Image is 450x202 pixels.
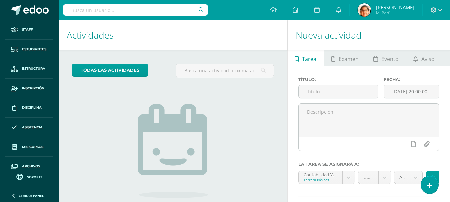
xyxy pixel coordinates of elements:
span: Mi Perfil [376,10,414,16]
a: Estudiantes [5,40,53,59]
div: Tercero Básicos [304,177,338,182]
span: Evento [381,51,399,67]
img: 83dcd1ae463a5068b4a108754592b4a9.png [358,3,371,17]
a: Evento [366,50,406,66]
span: Soporte [27,175,43,179]
span: Cerrar panel [19,193,44,198]
input: Fecha de entrega [384,85,439,98]
span: Mis cursos [22,144,43,150]
h1: Actividades [67,20,279,50]
a: Unidad 4 [358,171,391,184]
span: Examen [339,51,359,67]
span: Archivos [22,164,40,169]
img: no_activities.png [138,104,208,198]
span: Asistencia [22,125,43,130]
a: Actitudes (10.0%) [394,171,422,184]
span: Actitudes (10.0%) [399,171,405,184]
a: Examen [324,50,366,66]
span: [PERSON_NAME] [376,4,414,11]
a: Soporte [8,172,51,181]
h1: Nueva actividad [296,20,442,50]
a: Archivos [5,157,53,176]
input: Busca un usuario... [63,4,208,16]
a: Inscripción [5,79,53,98]
a: Asistencia [5,118,53,137]
input: Título [299,85,378,98]
a: Disciplina [5,98,53,118]
span: Estructura [22,66,45,71]
span: Estudiantes [22,47,46,52]
a: Mis cursos [5,137,53,157]
span: Disciplina [22,105,42,110]
a: Tarea [288,50,324,66]
a: Estructura [5,59,53,79]
span: Staff [22,27,33,32]
a: Staff [5,20,53,40]
span: Inscripción [22,86,44,91]
div: Contabilidad 'A' [304,171,338,177]
a: Aviso [406,50,442,66]
span: Aviso [421,51,435,67]
input: Busca una actividad próxima aquí... [176,64,273,77]
a: Contabilidad 'A'Tercero Básicos [299,171,355,184]
label: La tarea se asignará a: [298,162,439,167]
label: Fecha: [384,77,439,82]
a: todas las Actividades [72,64,148,77]
label: Título: [298,77,378,82]
span: Tarea [302,51,316,67]
span: Unidad 4 [363,171,373,184]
